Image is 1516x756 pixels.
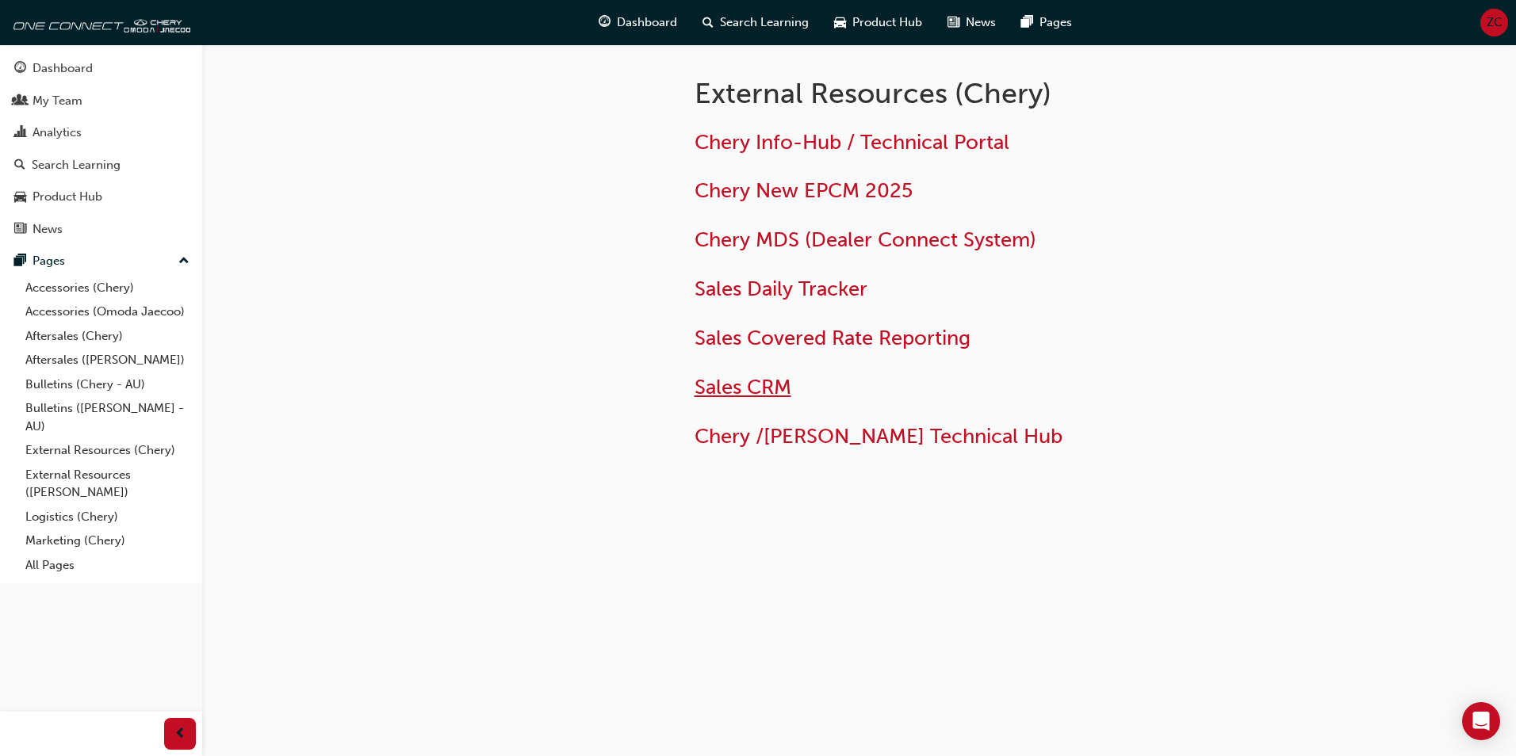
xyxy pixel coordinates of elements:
a: Bulletins ([PERSON_NAME] - AU) [19,396,196,438]
span: news-icon [14,223,26,237]
div: Analytics [33,124,82,142]
a: Accessories (Omoda Jaecoo) [19,300,196,324]
span: search-icon [702,13,714,32]
span: News [966,13,996,32]
span: chart-icon [14,126,26,140]
span: up-icon [178,251,189,272]
div: News [33,220,63,239]
a: guage-iconDashboard [586,6,690,39]
a: My Team [6,86,196,116]
a: External Resources (Chery) [19,438,196,463]
span: Product Hub [852,13,922,32]
button: DashboardMy TeamAnalyticsSearch LearningProduct HubNews [6,51,196,246]
span: prev-icon [174,724,186,744]
a: Sales Daily Tracker [695,277,867,301]
a: Aftersales (Chery) [19,324,196,349]
span: Dashboard [617,13,677,32]
div: Dashboard [33,59,93,78]
a: Chery New EPCM 2025 [695,178,913,203]
a: All Pages [19,553,196,578]
span: news-icon [947,13,959,32]
span: people-icon [14,94,26,109]
button: Pages [6,246,196,276]
a: Chery MDS (Dealer Connect System) [695,227,1036,252]
img: oneconnect [8,6,190,38]
a: news-iconNews [935,6,1009,39]
a: External Resources ([PERSON_NAME]) [19,463,196,505]
span: Search Learning [720,13,809,32]
div: Product Hub [33,188,102,206]
a: Chery Info-Hub / Technical Portal [695,130,1009,155]
span: Pages [1039,13,1072,32]
a: search-iconSearch Learning [690,6,821,39]
span: guage-icon [599,13,611,32]
span: search-icon [14,158,25,173]
div: My Team [33,92,82,110]
a: Aftersales ([PERSON_NAME]) [19,348,196,372]
a: Accessories (Chery) [19,276,196,300]
div: Search Learning [32,156,121,174]
a: Sales Covered Rate Reporting [695,326,970,350]
span: pages-icon [1021,13,1033,32]
a: Analytics [6,118,196,147]
div: Pages [33,252,65,270]
span: ZC [1487,13,1503,32]
a: car-iconProduct Hub [821,6,935,39]
span: car-icon [834,13,846,32]
a: Search Learning [6,151,196,180]
div: Open Intercom Messenger [1462,702,1500,740]
a: Product Hub [6,182,196,212]
a: pages-iconPages [1009,6,1085,39]
a: News [6,215,196,244]
a: Sales CRM [695,375,791,399]
a: Logistics (Chery) [19,505,196,529]
span: pages-icon [14,254,26,269]
a: Bulletins (Chery - AU) [19,372,196,397]
a: Chery /[PERSON_NAME] Technical Hub [695,424,1062,449]
a: Dashboard [6,54,196,83]
a: Marketing (Chery) [19,529,196,553]
h1: External Resources (Chery) [695,76,1215,111]
span: car-icon [14,190,26,204]
span: guage-icon [14,62,26,76]
button: ZC [1480,9,1508,36]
